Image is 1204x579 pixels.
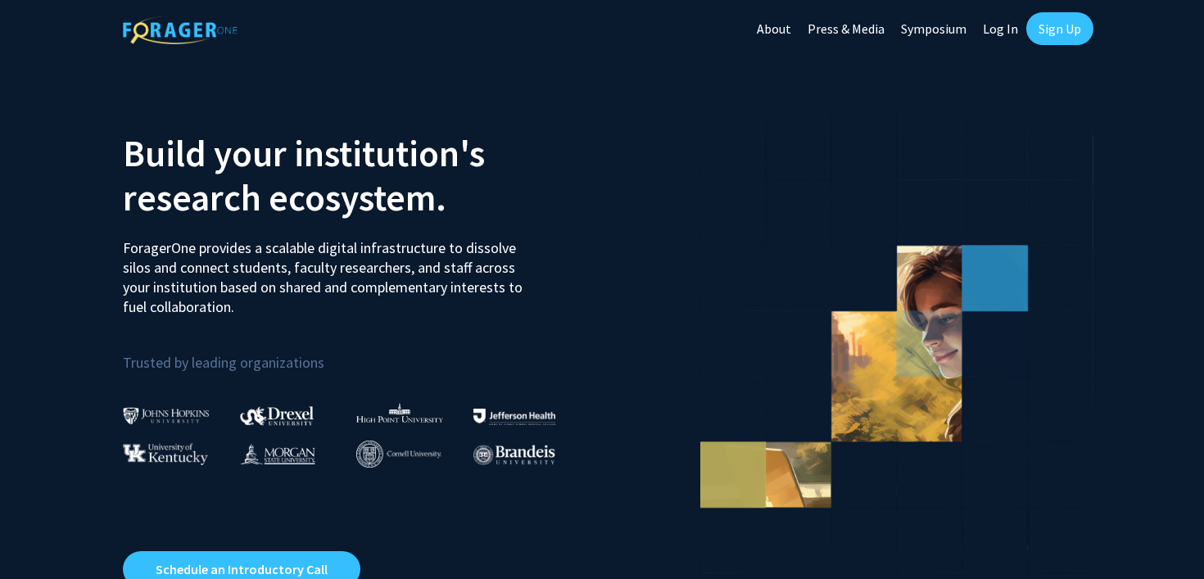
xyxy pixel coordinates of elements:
h2: Build your institution's research ecosystem. [123,131,590,219]
img: Morgan State University [240,443,315,464]
img: Brandeis University [473,445,555,465]
a: Sign Up [1026,12,1093,45]
iframe: Chat [12,505,70,567]
img: ForagerOne Logo [123,16,238,44]
img: University of Kentucky [123,443,208,465]
p: ForagerOne provides a scalable digital infrastructure to dissolve silos and connect students, fac... [123,226,534,317]
img: Cornell University [356,441,441,468]
img: Drexel University [240,406,314,425]
img: Thomas Jefferson University [473,409,555,424]
img: Johns Hopkins University [123,407,210,424]
p: Trusted by leading organizations [123,330,590,375]
img: High Point University [356,403,443,423]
